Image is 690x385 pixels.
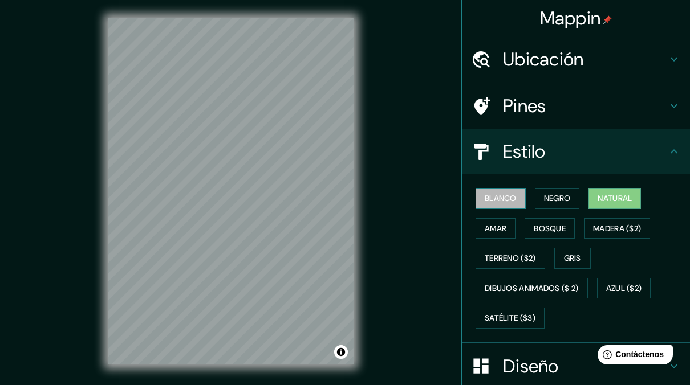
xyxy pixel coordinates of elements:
[485,191,517,206] font: Blanco
[485,311,535,325] font: Satélite ($3)
[503,95,667,117] h4: Pines
[564,251,581,265] font: Gris
[462,36,690,82] div: Ubicación
[334,345,348,359] button: Alternar atribución
[485,222,506,236] font: Amar
[534,222,566,236] font: Bosque
[593,222,641,236] font: Madera ($2)
[606,281,642,296] font: Azul ($2)
[503,355,667,378] h4: Diseño
[535,188,580,209] button: Negro
[525,218,575,239] button: Bosque
[544,191,571,206] font: Negro
[597,278,651,299] button: Azul ($2)
[588,341,677,372] iframe: Help widget launcher
[603,15,612,24] img: pin-icon.png
[476,308,545,329] button: Satélite ($3)
[108,18,354,364] canvas: Mapa
[598,191,632,206] font: Natural
[462,129,690,174] div: Estilo
[554,248,591,269] button: Gris
[503,48,667,71] h4: Ubicación
[588,188,641,209] button: Natural
[485,251,536,265] font: Terreno ($2)
[485,281,579,296] font: Dibujos animados ($ 2)
[540,6,601,30] font: Mappin
[476,218,516,239] button: Amar
[476,248,545,269] button: Terreno ($2)
[584,218,650,239] button: Madera ($2)
[462,83,690,129] div: Pines
[476,278,588,299] button: Dibujos animados ($ 2)
[476,188,526,209] button: Blanco
[503,140,667,163] h4: Estilo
